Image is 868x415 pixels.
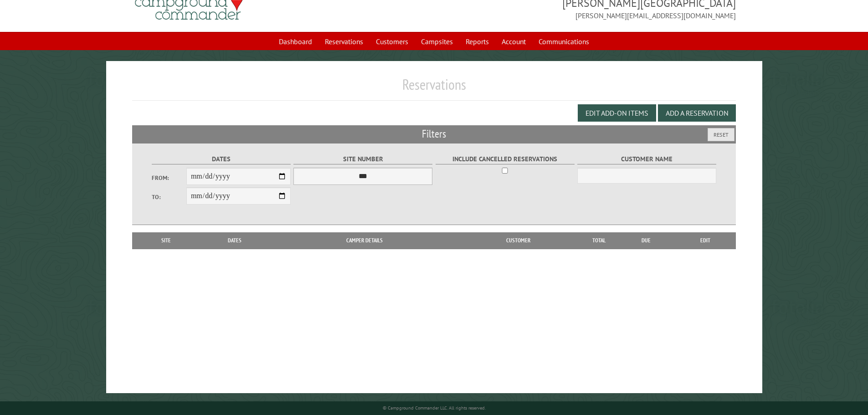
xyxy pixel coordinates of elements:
[533,33,595,50] a: Communications
[152,154,291,164] label: Dates
[675,232,736,249] th: Edit
[152,174,186,182] label: From:
[293,154,432,164] label: Site Number
[274,232,455,249] th: Camper Details
[496,33,531,50] a: Account
[708,128,734,141] button: Reset
[436,154,575,164] label: Include Cancelled Reservations
[455,232,581,249] th: Customer
[658,104,736,122] button: Add a Reservation
[319,33,369,50] a: Reservations
[152,193,186,201] label: To:
[383,405,486,411] small: © Campground Commander LLC. All rights reserved.
[132,125,736,143] h2: Filters
[416,33,458,50] a: Campsites
[617,232,675,249] th: Due
[370,33,414,50] a: Customers
[460,33,494,50] a: Reports
[581,232,617,249] th: Total
[577,154,716,164] label: Customer Name
[137,232,196,249] th: Site
[578,104,656,122] button: Edit Add-on Items
[196,232,274,249] th: Dates
[273,33,318,50] a: Dashboard
[132,76,736,101] h1: Reservations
